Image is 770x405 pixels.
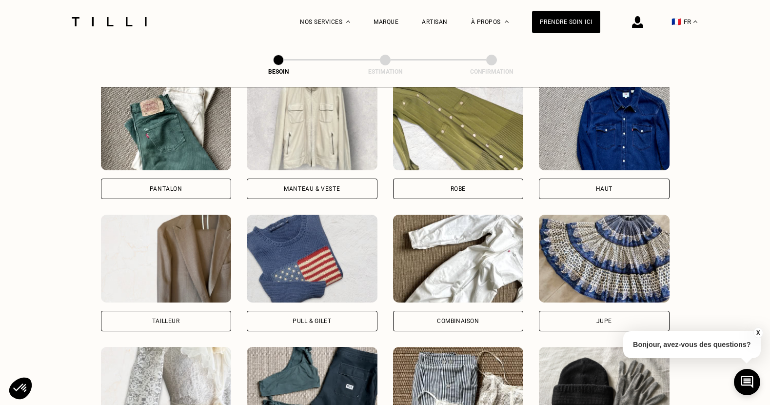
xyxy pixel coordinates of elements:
div: Haut [596,186,612,192]
button: X [753,327,763,338]
div: Combinaison [437,318,479,324]
img: Menu déroulant [346,20,350,23]
img: Tilli retouche votre Haut [539,82,670,170]
img: Tilli retouche votre Combinaison [393,215,524,303]
div: Robe [451,186,466,192]
img: icône connexion [632,16,643,28]
img: Logo du service de couturière Tilli [68,17,150,26]
div: Estimation [336,68,434,75]
span: 🇫🇷 [671,17,681,26]
img: Tilli retouche votre Pantalon [101,82,232,170]
img: Tilli retouche votre Manteau & Veste [247,82,377,170]
div: Pull & gilet [293,318,331,324]
div: Besoin [230,68,327,75]
div: Pantalon [150,186,182,192]
img: menu déroulant [693,20,697,23]
p: Bonjour, avez-vous des questions? [623,331,761,358]
a: Prendre soin ici [532,11,600,33]
img: Tilli retouche votre Pull & gilet [247,215,377,303]
img: Menu déroulant à propos [505,20,509,23]
div: Jupe [596,318,612,324]
img: Tilli retouche votre Tailleur [101,215,232,303]
img: Tilli retouche votre Robe [393,82,524,170]
a: Marque [374,19,398,25]
div: Manteau & Veste [284,186,340,192]
div: Tailleur [152,318,180,324]
a: Artisan [422,19,448,25]
img: Tilli retouche votre Jupe [539,215,670,303]
div: Confirmation [443,68,540,75]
